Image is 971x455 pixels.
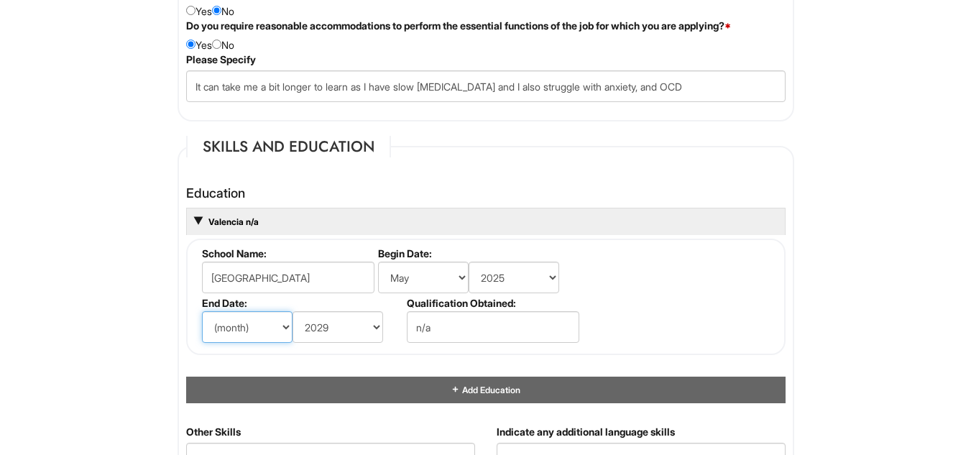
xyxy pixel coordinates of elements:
span: Add Education [460,385,520,395]
h4: Education [186,186,786,201]
label: Indicate any additional language skills [497,425,675,439]
label: Other Skills [186,425,241,439]
label: End Date: [202,297,401,309]
label: Begin Date: [378,247,577,259]
label: Do you require reasonable accommodations to perform the essential functions of the job for which ... [186,19,731,33]
legend: Skills and Education [186,136,391,157]
input: Please Specify Accommodations [186,70,786,102]
label: Qualification Obtained: [407,297,577,309]
label: Please Specify [186,52,256,67]
div: Yes No [175,19,796,52]
a: Add Education [451,385,520,395]
a: Valencia n/a [207,216,259,227]
label: School Name: [202,247,372,259]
